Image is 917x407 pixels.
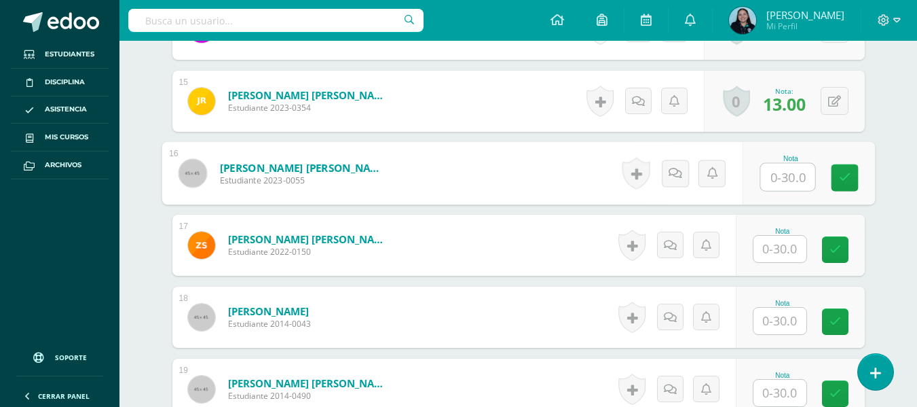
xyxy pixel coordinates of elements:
img: 45x45 [188,304,215,331]
input: 0-30.0 [760,164,815,191]
a: Archivos [11,152,109,179]
a: 0 [723,86,750,117]
a: [PERSON_NAME] [PERSON_NAME] [228,88,391,102]
span: [PERSON_NAME] [766,8,844,22]
div: Nota [753,228,812,235]
input: 0-30.0 [753,308,806,334]
a: [PERSON_NAME] [228,304,311,318]
span: Archivos [45,160,81,171]
a: Mis cursos [11,124,109,152]
span: Mis cursos [45,132,88,143]
a: Asistencia [11,96,109,124]
a: [PERSON_NAME] [PERSON_NAME] [219,160,387,175]
a: [PERSON_NAME] [PERSON_NAME] [228,376,391,390]
a: Estudiantes [11,41,109,69]
span: Asistencia [45,104,87,115]
span: Estudiante 2014-0043 [228,318,311,330]
span: Estudiantes [45,49,94,60]
input: Busca un usuario... [128,9,424,32]
img: 45x45 [188,376,215,403]
span: Mi Perfil [766,20,844,32]
a: Soporte [16,339,103,372]
span: Soporte [55,353,87,362]
img: 45x45 [179,159,206,187]
a: Disciplina [11,69,109,96]
a: [PERSON_NAME] [PERSON_NAME] [228,232,391,246]
div: Nota [753,372,812,379]
span: Estudiante 2022-0150 [228,246,391,258]
input: 0-30.0 [753,380,806,406]
img: ce15e8f3c45913eadb879b48dfbac145.png [188,232,215,259]
span: 13.00 [763,92,806,116]
div: Nota: [763,86,806,96]
span: Cerrar panel [38,391,90,401]
span: Estudiante 2014-0490 [228,390,391,402]
img: 8c46c7f4271155abb79e2bc50b6ca956.png [729,7,756,34]
span: Estudiante 2023-0055 [219,175,387,187]
input: 0-30.0 [753,236,806,262]
span: Disciplina [45,77,85,88]
div: Nota [760,155,821,162]
div: Nota [753,300,812,307]
img: 08888b497aa4ed77c53d997934ef0ec1.png [188,88,215,115]
span: Estudiante 2023-0354 [228,102,391,113]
